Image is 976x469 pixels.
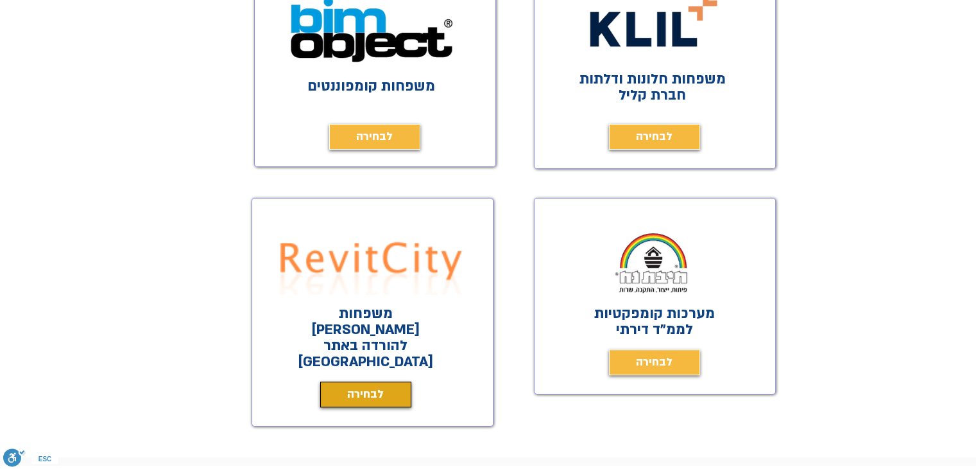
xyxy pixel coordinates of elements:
[329,124,420,150] a: לבחירה
[347,385,384,403] span: לבחירה
[579,69,726,89] span: משפחות חלונות ודלתות
[607,227,698,295] img: תיבת נח משפחות רוויט בחינם
[356,128,393,146] span: לבחירה
[619,85,686,105] span: חברת קליל
[298,304,433,371] span: משפחות [PERSON_NAME] להורדה באתר [GEOGRAPHIC_DATA]
[636,353,672,371] span: לבחירה
[609,350,700,375] a: לבחירה
[594,304,715,339] span: מערכות קומפקטיות לממ"ד דירתי
[609,124,700,150] a: לבחירה
[636,128,672,146] span: לבחירה
[275,227,468,295] img: Revit city משפחות רוויט בחינם
[307,76,435,96] a: משפחות קומפוננטים
[320,382,411,407] a: לבחירה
